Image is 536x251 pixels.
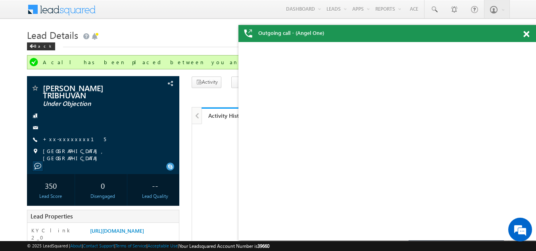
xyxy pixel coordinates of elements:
[202,107,254,124] a: Activity History
[148,243,178,248] a: Acceptable Use
[29,178,73,193] div: 350
[133,178,177,193] div: --
[231,77,261,88] button: Note
[90,227,144,234] a: [URL][DOMAIN_NAME]
[81,178,125,193] div: 0
[43,84,137,98] span: [PERSON_NAME] TRIBHUVAN
[43,59,495,66] div: A call has been placed between you and +xx-xxxxxxxx15
[27,242,269,250] span: © 2025 LeadSquared | | | | |
[43,100,137,108] span: Under Objection
[81,193,125,200] div: Disengaged
[27,42,59,49] a: Back
[29,193,73,200] div: Lead Score
[43,148,166,162] span: [GEOGRAPHIC_DATA], [GEOGRAPHIC_DATA]
[83,243,114,248] a: Contact Support
[27,42,55,50] div: Back
[27,29,78,41] span: Lead Details
[133,193,177,200] div: Lead Quality
[31,212,73,220] span: Lead Properties
[257,243,269,249] span: 39660
[179,243,269,249] span: Your Leadsquared Account Number is
[258,29,324,36] span: Outgoing call - (Angel One)
[115,243,146,248] a: Terms of Service
[207,112,248,119] div: Activity History
[192,77,221,88] button: Activity
[70,243,82,248] a: About
[43,136,106,142] a: +xx-xxxxxxxx15
[31,227,83,241] label: KYC link 2_0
